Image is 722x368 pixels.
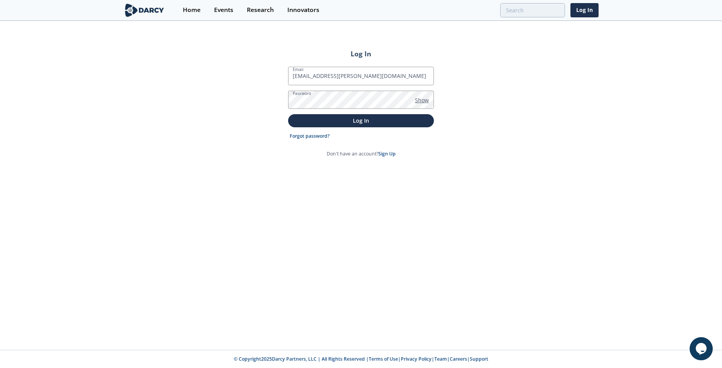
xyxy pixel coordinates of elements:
[369,356,398,362] a: Terms of Use
[294,116,428,125] p: Log In
[415,96,429,104] span: Show
[214,7,233,13] div: Events
[434,356,447,362] a: Team
[570,3,599,17] a: Log In
[450,356,467,362] a: Careers
[247,7,274,13] div: Research
[293,90,311,96] label: Password
[378,150,396,157] a: Sign Up
[287,7,319,13] div: Innovators
[690,337,714,360] iframe: chat widget
[76,356,646,363] p: © Copyright 2025 Darcy Partners, LLC | All Rights Reserved | | | | |
[183,7,201,13] div: Home
[470,356,488,362] a: Support
[327,150,396,157] p: Don't have an account?
[123,3,165,17] img: logo-wide.svg
[288,114,434,127] button: Log In
[293,66,304,73] label: Email
[290,133,330,140] a: Forgot password?
[288,49,434,59] h2: Log In
[500,3,565,17] input: Advanced Search
[401,356,432,362] a: Privacy Policy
